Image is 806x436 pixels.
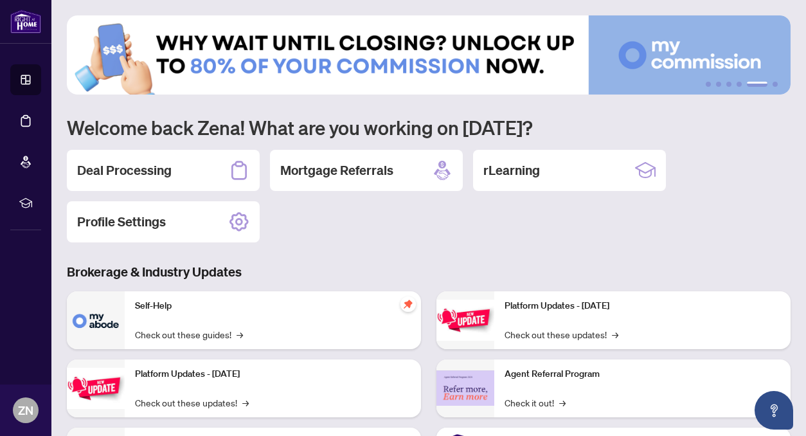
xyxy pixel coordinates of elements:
[505,327,618,341] a: Check out these updates!→
[505,395,566,410] a: Check it out!→
[612,327,618,341] span: →
[18,401,33,419] span: ZN
[135,327,243,341] a: Check out these guides!→
[755,391,793,430] button: Open asap
[483,161,540,179] h2: rLearning
[67,15,791,95] img: Slide 4
[436,300,494,340] img: Platform Updates - June 23, 2025
[77,213,166,231] h2: Profile Settings
[67,263,791,281] h3: Brokerage & Industry Updates
[773,82,778,87] button: 6
[436,370,494,406] img: Agent Referral Program
[242,395,249,410] span: →
[67,115,791,140] h1: Welcome back Zena! What are you working on [DATE]?
[726,82,731,87] button: 3
[559,395,566,410] span: →
[706,82,711,87] button: 1
[280,161,393,179] h2: Mortgage Referrals
[135,395,249,410] a: Check out these updates!→
[77,161,172,179] h2: Deal Processing
[237,327,243,341] span: →
[135,367,411,381] p: Platform Updates - [DATE]
[737,82,742,87] button: 4
[747,82,767,87] button: 5
[67,291,125,349] img: Self-Help
[135,299,411,313] p: Self-Help
[10,10,41,33] img: logo
[716,82,721,87] button: 2
[67,368,125,408] img: Platform Updates - September 16, 2025
[505,367,780,381] p: Agent Referral Program
[400,296,416,312] span: pushpin
[505,299,780,313] p: Platform Updates - [DATE]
